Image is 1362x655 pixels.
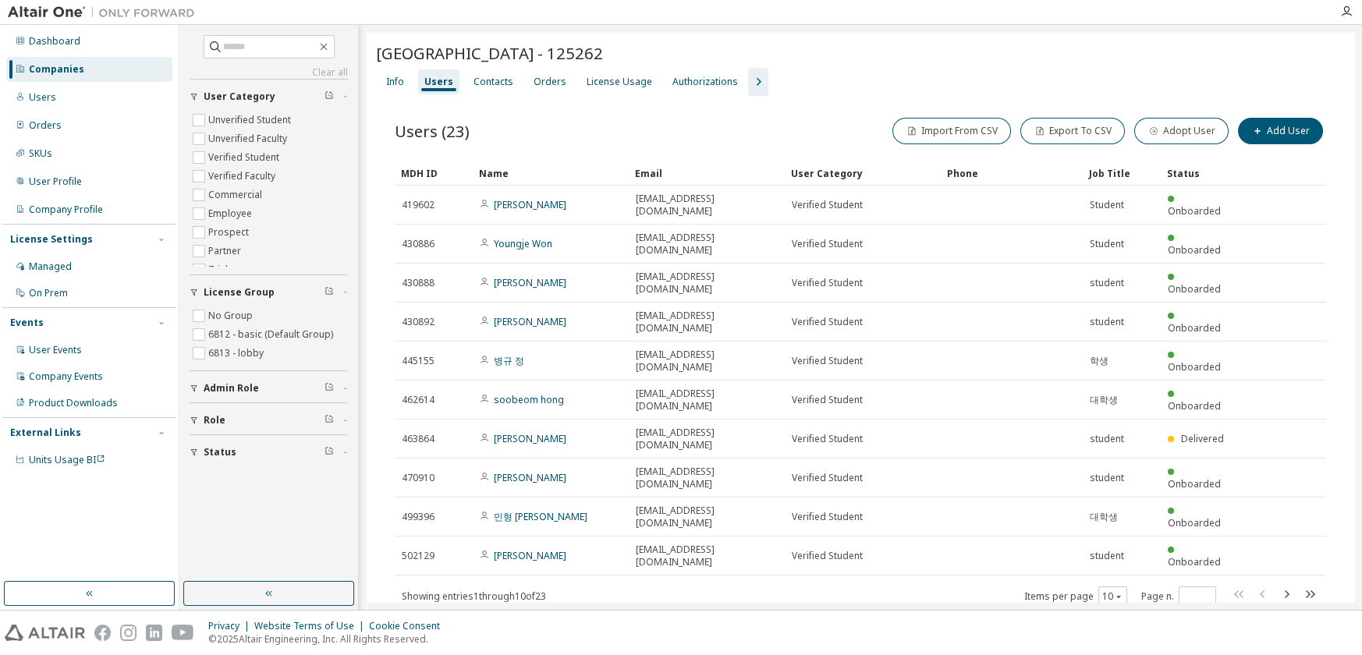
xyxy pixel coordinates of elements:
[402,589,546,603] span: Showing entries 1 through 10 of 23
[94,625,111,641] img: facebook.svg
[325,90,334,103] span: Clear filter
[1181,432,1224,445] span: Delivered
[208,260,231,279] label: Trial
[29,260,72,273] div: Managed
[1024,586,1127,607] span: Items per page
[402,277,434,289] span: 430888
[1168,282,1221,296] span: Onboarded
[190,371,348,405] button: Admin Role
[325,382,334,395] span: Clear filter
[1090,316,1124,328] span: student
[146,625,162,641] img: linkedin.svg
[402,511,434,523] span: 499396
[29,63,84,76] div: Companies
[402,238,434,250] span: 430886
[208,325,336,344] label: 6812 - basic (Default Group)
[29,453,105,466] span: Units Usage BI
[792,433,863,445] span: Verified Student
[1090,550,1124,562] span: student
[1090,277,1124,289] span: student
[10,427,81,439] div: External Links
[5,625,85,641] img: altair_logo.svg
[494,510,587,523] a: 민형 [PERSON_NAME]
[208,111,294,129] label: Unverified Student
[208,129,290,148] label: Unverified Faculty
[494,198,566,211] a: [PERSON_NAME]
[1020,118,1125,144] button: Export To CSV
[29,397,118,409] div: Product Downloads
[190,80,348,114] button: User Category
[29,91,56,104] div: Users
[1168,243,1221,257] span: Onboarded
[424,76,453,88] div: Users
[792,199,863,211] span: Verified Student
[190,403,348,437] button: Role
[636,271,778,296] span: [EMAIL_ADDRESS][DOMAIN_NAME]
[792,550,863,562] span: Verified Student
[402,316,434,328] span: 430892
[636,310,778,335] span: [EMAIL_ADDRESS][DOMAIN_NAME]
[636,427,778,451] span: [EMAIL_ADDRESS][DOMAIN_NAME]
[395,120,470,142] span: Users (23)
[29,370,103,383] div: Company Events
[1238,118,1323,144] button: Add User
[792,511,863,523] span: Verified Student
[1168,477,1221,490] span: Onboarded
[208,242,244,260] label: Partner
[1168,360,1221,374] span: Onboarded
[190,435,348,469] button: Status
[402,199,434,211] span: 419602
[1168,204,1221,218] span: Onboarded
[208,306,256,325] label: No Group
[402,355,434,367] span: 445155
[1090,511,1118,523] span: 대학생
[208,344,267,363] label: 6813 - lobby
[792,277,863,289] span: Verified Student
[402,394,434,406] span: 462614
[208,620,254,632] div: Privacy
[204,414,225,427] span: Role
[401,161,466,186] div: MDH ID
[1090,394,1118,406] span: 대학생
[494,549,566,562] a: [PERSON_NAME]
[254,620,369,632] div: Website Terms of Use
[474,76,513,88] div: Contacts
[1168,399,1221,412] span: Onboarded
[1090,433,1124,445] span: student
[208,632,449,646] p: © 2025 Altair Engineering, Inc. All Rights Reserved.
[1090,472,1124,484] span: student
[1090,238,1124,250] span: Student
[325,414,334,427] span: Clear filter
[1090,355,1108,367] span: 학생
[208,148,282,167] label: Verified Student
[892,118,1011,144] button: Import From CSV
[494,237,552,250] a: Youngje Won
[376,42,603,64] span: [GEOGRAPHIC_DATA] - 125262
[636,388,778,412] span: [EMAIL_ADDRESS][DOMAIN_NAME]
[494,432,566,445] a: [PERSON_NAME]
[792,394,863,406] span: Verified Student
[29,175,82,188] div: User Profile
[792,316,863,328] span: Verified Student
[672,76,738,88] div: Authorizations
[1102,590,1123,603] button: 10
[494,354,524,367] a: 병규 정
[208,204,255,223] label: Employee
[369,620,449,632] div: Cookie Consent
[1168,555,1221,568] span: Onboarded
[1090,199,1124,211] span: Student
[10,233,93,246] div: License Settings
[534,76,566,88] div: Orders
[204,286,275,299] span: License Group
[172,625,194,641] img: youtube.svg
[29,204,103,216] div: Company Profile
[636,193,778,218] span: [EMAIL_ADDRESS][DOMAIN_NAME]
[494,471,566,484] a: [PERSON_NAME]
[494,315,566,328] a: [PERSON_NAME]
[636,232,778,257] span: [EMAIL_ADDRESS][DOMAIN_NAME]
[8,5,203,20] img: Altair One
[190,275,348,310] button: License Group
[792,355,863,367] span: Verified Student
[636,505,778,529] span: [EMAIL_ADDRESS][DOMAIN_NAME]
[635,161,779,186] div: Email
